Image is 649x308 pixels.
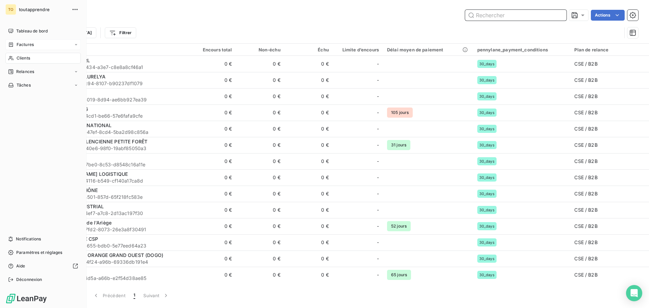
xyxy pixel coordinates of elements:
span: - [377,255,379,262]
span: 105 jours [387,108,413,118]
span: 30_days [479,175,495,180]
span: 52 jours [387,221,411,231]
td: 0 € [236,121,285,137]
span: 30_days [479,111,495,115]
td: 0 € [188,169,236,186]
button: Suivant [139,288,173,303]
span: Factures [17,42,34,48]
td: 0 € [285,186,333,202]
td: 0 € [285,234,333,251]
td: 0 € [188,267,236,283]
div: CSE / B2B [574,223,597,230]
div: TO [5,4,16,15]
span: 1 [134,292,135,299]
span: 30_days [479,94,495,98]
span: - [377,125,379,132]
div: Plan de relance [574,47,645,52]
td: 0 € [236,56,285,72]
td: 0 € [236,88,285,104]
div: CSE / B2B [574,142,597,148]
div: CSE / B2B [574,125,597,132]
span: 14ec497c-6ff4-4c94-8107-b90237df1079 [47,80,184,87]
td: 0 € [285,202,333,218]
div: CSE / B2B [574,174,597,181]
span: - [377,271,379,278]
img: Logo LeanPay [5,293,47,304]
div: Encours total [192,47,232,52]
span: 1fcad047-d6e6-4501-857d-65f218fc583e [47,194,184,200]
a: Aide [5,261,81,271]
td: 0 € [285,251,333,267]
span: f20fe0aa-dd8e-4019-8d94-ae6bb927ea39 [47,96,184,103]
td: 0 € [285,137,333,153]
div: pennylane_payment_conditions [477,47,567,52]
td: 0 € [188,104,236,121]
td: 0 € [188,121,236,137]
span: 4b6829f9-be99-4f24-a96b-69336db191e4 [47,259,184,265]
span: Relances [16,69,34,75]
td: 0 € [236,169,285,186]
span: toutapprendre [19,7,68,12]
div: CSE / B2B [574,255,597,262]
span: 2f2a0b5d-874f-4655-bdb0-5e77eed64a23 [47,242,184,249]
td: 0 € [285,56,333,72]
span: - [377,77,379,84]
span: 31 jours [387,140,410,150]
input: Rechercher [465,10,567,21]
span: 38712e48-0760-40e6-98f0-19abf85050a3 [47,145,184,152]
span: - [377,109,379,116]
span: - [377,61,379,67]
button: Actions [591,10,625,21]
div: Limite d’encours [337,47,379,52]
span: 30_days [479,208,495,212]
td: 0 € [285,267,333,283]
td: 0 € [285,104,333,121]
span: 30_days [479,78,495,82]
td: 0 € [236,234,285,251]
td: 0 € [236,137,285,153]
td: 0 € [188,88,236,104]
span: - [377,190,379,197]
div: Délai moyen de paiement [387,47,469,52]
div: CSE / B2B [574,190,597,197]
span: c0295454-c16c-4cd1-be66-57e6fafa9cfe [47,113,184,119]
span: 30_days [479,159,495,163]
td: 0 € [188,234,236,251]
span: CSEE DIRECTION ORANGE GRAND OUEST (DOGO) [47,252,163,258]
button: 1 [129,288,139,303]
span: - [377,158,379,165]
span: - [377,93,379,100]
div: CSE / B2B [574,271,597,278]
span: CSE [DOMAIN_NAME] LOGISTIQUE [47,171,128,177]
span: 01971df7-c3d6-7434-a3e7-c8e8a8cf46a1 [47,64,184,71]
span: Aide [16,263,25,269]
div: CSE / B2B [574,239,597,246]
span: 30_days [479,62,495,66]
span: - [377,142,379,148]
span: 00b01125-06be-4116-b549-cf140a17ca8d [47,177,184,184]
span: - [377,207,379,213]
span: - [377,174,379,181]
td: 0 € [236,186,285,202]
span: Tableau de bord [16,28,48,34]
td: 0 € [285,88,333,104]
div: Échu [289,47,329,52]
td: 0 € [285,72,333,88]
div: CSE / B2B [574,109,597,116]
span: Tâches [17,82,31,88]
span: - [377,223,379,230]
td: 0 € [188,153,236,169]
span: CSE ALSTOM VALENCIENNE PETITE FORÊT [47,139,147,144]
td: 0 € [188,202,236,218]
div: Open Intercom Messenger [626,285,642,301]
td: 0 € [285,121,333,137]
span: 61840ae6-d17b-4ef7-a7c8-2d13ac197f30 [47,210,184,217]
div: CSE / B2B [574,61,597,67]
span: 30_days [479,257,495,261]
span: 30_days [479,143,495,147]
div: Non-échu [240,47,281,52]
div: CSE / B2B [574,158,597,165]
td: 0 € [188,72,236,88]
td: 0 € [285,153,333,169]
td: 0 € [188,186,236,202]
